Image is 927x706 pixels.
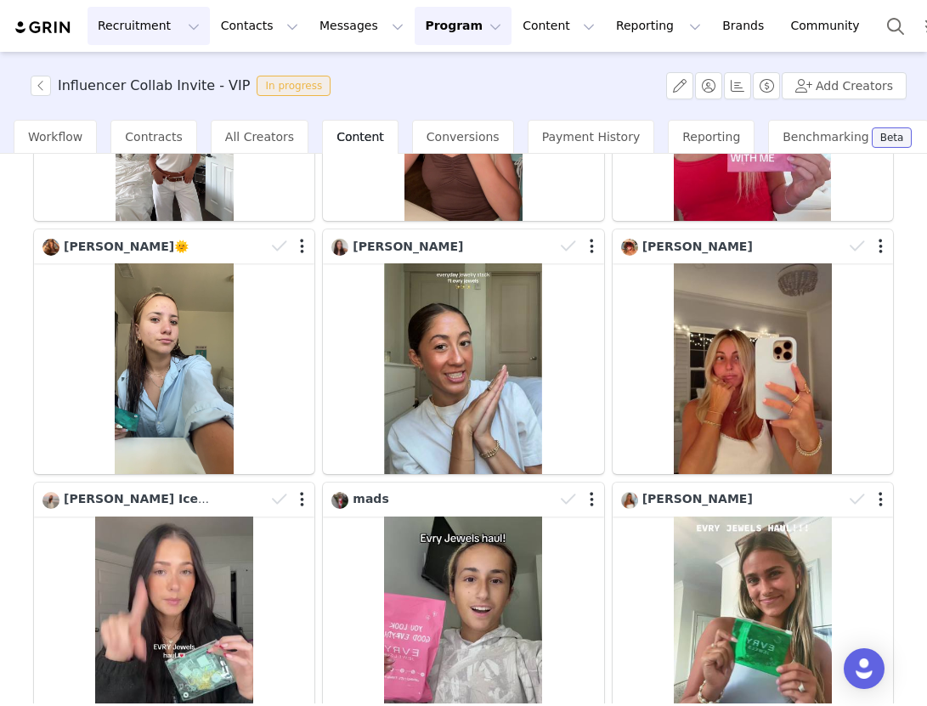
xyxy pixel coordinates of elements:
span: [object Object] [31,76,337,96]
button: Search [877,7,914,45]
span: [PERSON_NAME] Ice🤍 [64,492,212,505]
span: Content [336,130,384,144]
h3: Influencer Collab Invite - VIP [58,76,250,96]
div: Beta [880,133,904,143]
button: Contacts [211,7,308,45]
button: Program [415,7,512,45]
span: Conversions [427,130,500,144]
span: Workflow [28,130,82,144]
button: Add Creators [782,72,907,99]
img: grin logo [14,20,73,36]
span: All Creators [225,130,294,144]
button: Content [512,7,605,45]
span: mads [353,492,388,505]
button: Recruitment [88,7,210,45]
span: [PERSON_NAME] [642,492,753,505]
img: 6b9d4979-8bdf-4981-9992-ff61f0de4e23.jpg [621,239,638,256]
img: d71706d0-e433-4e90-ae54-3a8d4e0e825f.jpg [42,239,59,256]
span: In progress [257,76,331,96]
span: Payment History [542,130,641,144]
span: [PERSON_NAME] [353,240,463,253]
button: Messages [309,7,414,45]
img: 0432f22f-662b-4187-89f0-caa95854998d.jpg [621,492,638,509]
span: [PERSON_NAME]🌞 [64,240,189,253]
img: 83fcee5f-7606-4300-bb12-2a8255bf2c78.jpg [42,492,59,509]
button: Reporting [606,7,711,45]
img: 8ab30d10-90ff-467f-8093-da11b728722f.jpg [331,492,348,509]
img: e157ed18-a813-437e-b17c-bf083cd43390.jpg [331,239,348,256]
span: Contracts [125,130,183,144]
span: Benchmarking [783,130,868,144]
a: Brands [712,7,779,45]
div: Open Intercom Messenger [844,648,885,689]
span: [PERSON_NAME] [642,240,753,253]
a: Community [781,7,878,45]
span: Reporting [682,130,740,144]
